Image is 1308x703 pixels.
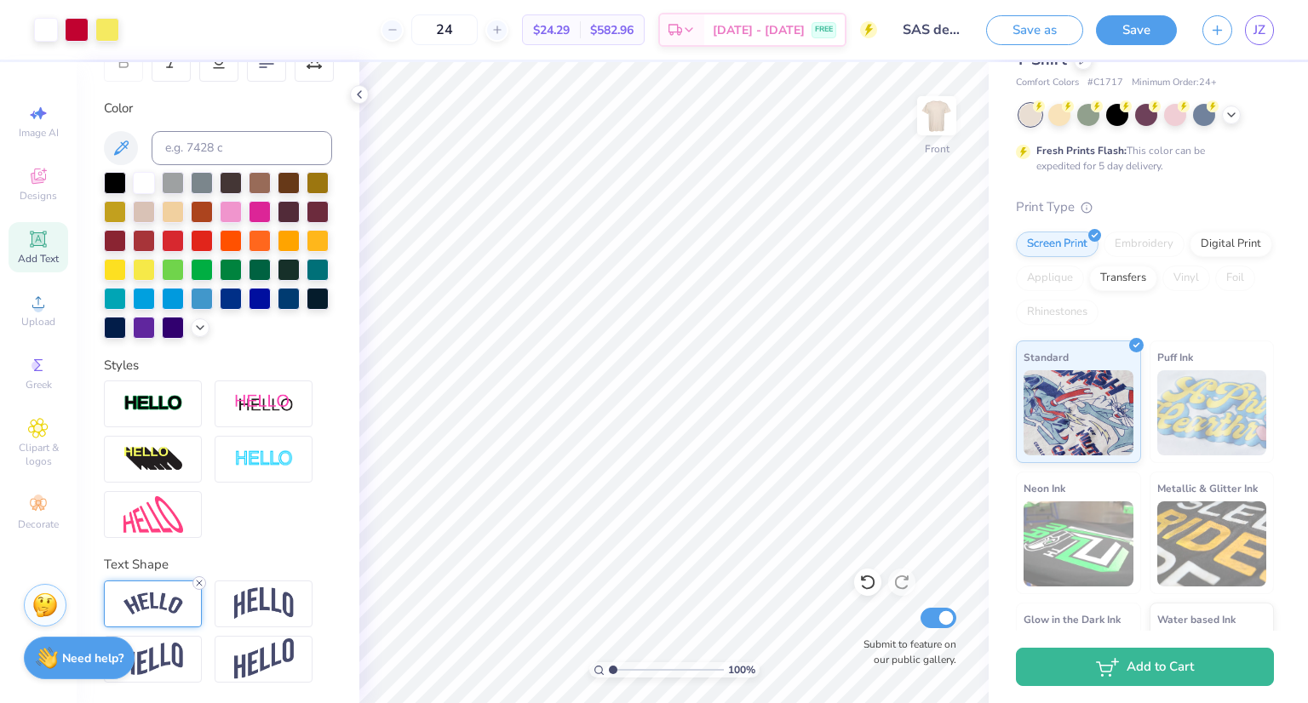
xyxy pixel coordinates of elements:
input: e.g. 7428 c [152,131,332,165]
img: Flag [123,643,183,676]
img: Rise [234,638,294,680]
img: Free Distort [123,496,183,533]
span: [DATE] - [DATE] [713,21,805,39]
img: Arc [123,592,183,615]
button: Add to Cart [1016,648,1274,686]
img: Shadow [234,393,294,414]
span: Minimum Order: 24 + [1132,76,1217,90]
img: Metallic & Glitter Ink [1157,501,1267,586]
span: Image AI [19,126,59,140]
div: Vinyl [1162,266,1210,291]
img: Front [920,99,954,133]
span: # C1717 [1087,76,1123,90]
div: This color can be expedited for 5 day delivery. [1036,143,1246,174]
div: Color [104,99,332,118]
img: Stroke [123,394,183,414]
img: Standard [1024,370,1133,455]
div: Rhinestones [1016,300,1099,325]
div: Applique [1016,266,1084,291]
span: Metallic & Glitter Ink [1157,479,1258,497]
img: 3d Illusion [123,446,183,473]
button: Save as [986,15,1083,45]
input: – – [411,14,478,45]
div: Transfers [1089,266,1157,291]
div: Foil [1215,266,1255,291]
div: Text Shape [104,555,332,574]
img: Neon Ink [1024,501,1133,586]
button: Save [1096,15,1177,45]
span: Greek [26,378,52,392]
img: Negative Space [234,449,294,469]
span: JZ [1253,20,1265,40]
label: Submit to feature on our public gallery. [854,637,956,667]
span: Clipart & logos [9,441,68,468]
span: $582.96 [590,21,634,39]
span: Standard [1024,348,1069,366]
span: FREE [815,24,833,36]
div: Embroidery [1104,231,1185,257]
strong: Fresh Prints Flash: [1036,144,1127,157]
span: Upload [21,315,55,329]
input: Untitled Design [890,13,973,47]
span: Add Text [18,252,59,266]
span: Water based Ink [1157,610,1236,628]
span: Puff Ink [1157,348,1193,366]
div: Screen Print [1016,231,1099,257]
span: Neon Ink [1024,479,1065,497]
span: $24.29 [533,21,570,39]
div: Styles [104,356,332,375]
span: Decorate [18,517,59,531]
span: 100 % [728,662,755,677]
img: Puff Ink [1157,370,1267,455]
span: Designs [20,189,57,203]
strong: Need help? [62,650,123,666]
a: JZ [1245,15,1274,45]
div: Front [925,141,949,157]
span: Glow in the Dark Ink [1024,610,1121,628]
div: Print Type [1016,197,1274,217]
div: Digital Print [1190,231,1272,257]
img: Arch [234,587,294,620]
span: Comfort Colors [1016,76,1079,90]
